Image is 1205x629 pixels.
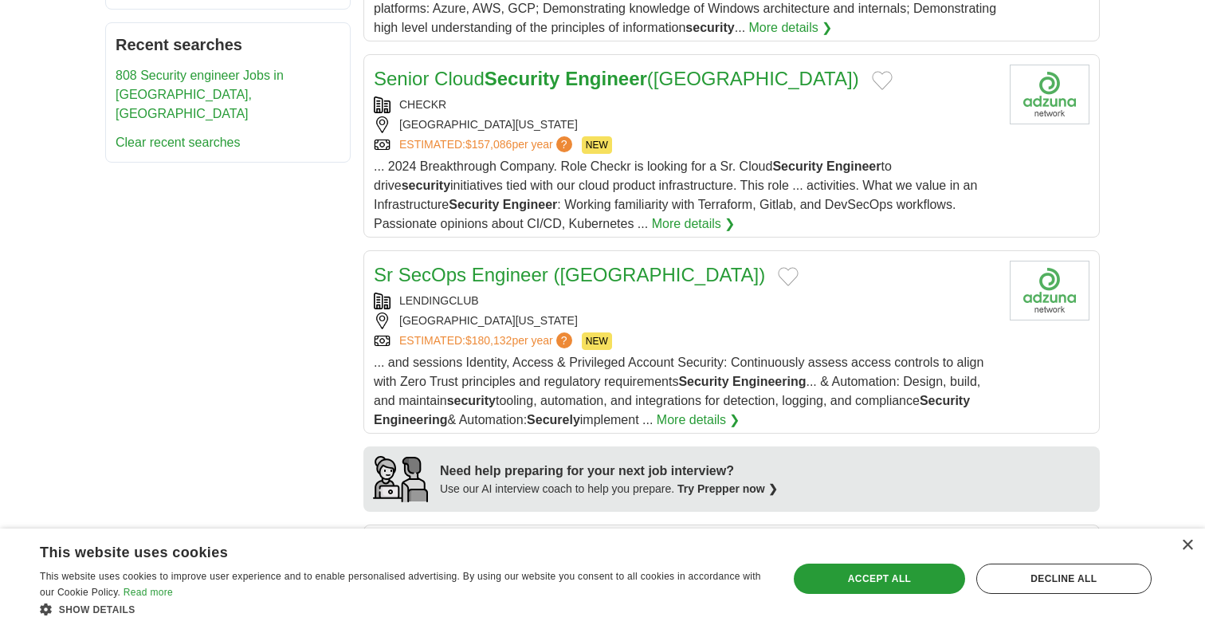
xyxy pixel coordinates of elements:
h2: Recent searches [116,33,340,57]
a: Clear recent searches [116,136,241,149]
a: More details ❯ [749,18,833,37]
div: Accept all [794,564,964,594]
strong: security [447,394,496,407]
button: Add to favorite jobs [872,71,893,90]
img: Company logo [1010,65,1089,124]
strong: Securely [527,413,580,427]
strong: Engineer [503,198,557,211]
span: ? [556,332,572,348]
strong: Engineering [374,413,447,427]
div: Use our AI interview coach to help you prepare. [440,481,778,497]
strong: Engineer [565,68,647,89]
button: Add to favorite jobs [778,267,799,286]
a: Sr SecOps Engineer ([GEOGRAPHIC_DATA]) [374,264,765,285]
span: NEW [582,332,612,350]
a: Senior CloudSecurity Engineer([GEOGRAPHIC_DATA]) [374,68,859,89]
strong: Security [449,198,499,211]
span: $157,086 [465,138,512,151]
span: Show details [59,604,135,615]
span: ... 2024 Breakthrough Company. Role Checkr is looking for a Sr. Cloud to drive initiatives tied w... [374,159,977,230]
a: ESTIMATED:$180,132per year? [399,332,575,350]
strong: Security [678,375,728,388]
strong: Security [772,159,822,173]
strong: security [685,21,734,34]
a: Try Prepper now ❯ [677,482,778,495]
a: 808 Security engineer Jobs in [GEOGRAPHIC_DATA], [GEOGRAPHIC_DATA] [116,69,284,120]
span: ? [556,136,572,152]
div: Decline all [976,564,1152,594]
div: LENDINGCLUB [374,293,997,309]
span: This website uses cookies to improve user experience and to enable personalised advertising. By u... [40,571,761,598]
div: Close [1181,540,1193,552]
div: This website uses cookies [40,538,726,562]
div: [GEOGRAPHIC_DATA][US_STATE] [374,313,997,329]
a: Read more, opens a new window [124,587,173,598]
a: ESTIMATED:$157,086per year? [399,136,575,154]
div: Need help preparing for your next job interview? [440,462,778,481]
a: More details ❯ [657,411,740,430]
strong: Security [920,394,970,407]
a: More details ❯ [652,214,736,234]
div: Show details [40,601,766,617]
img: Company logo [1010,261,1089,320]
strong: Engineering [732,375,806,388]
strong: Engineer [826,159,881,173]
strong: security [402,179,450,192]
div: [GEOGRAPHIC_DATA][US_STATE] [374,116,997,133]
strong: Security [485,68,560,89]
span: $180,132 [465,334,512,347]
div: CHECKR [374,96,997,113]
span: NEW [582,136,612,154]
span: ... and sessions Identity, Access & Privileged Account Security: Continuously assess access contr... [374,356,983,427]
